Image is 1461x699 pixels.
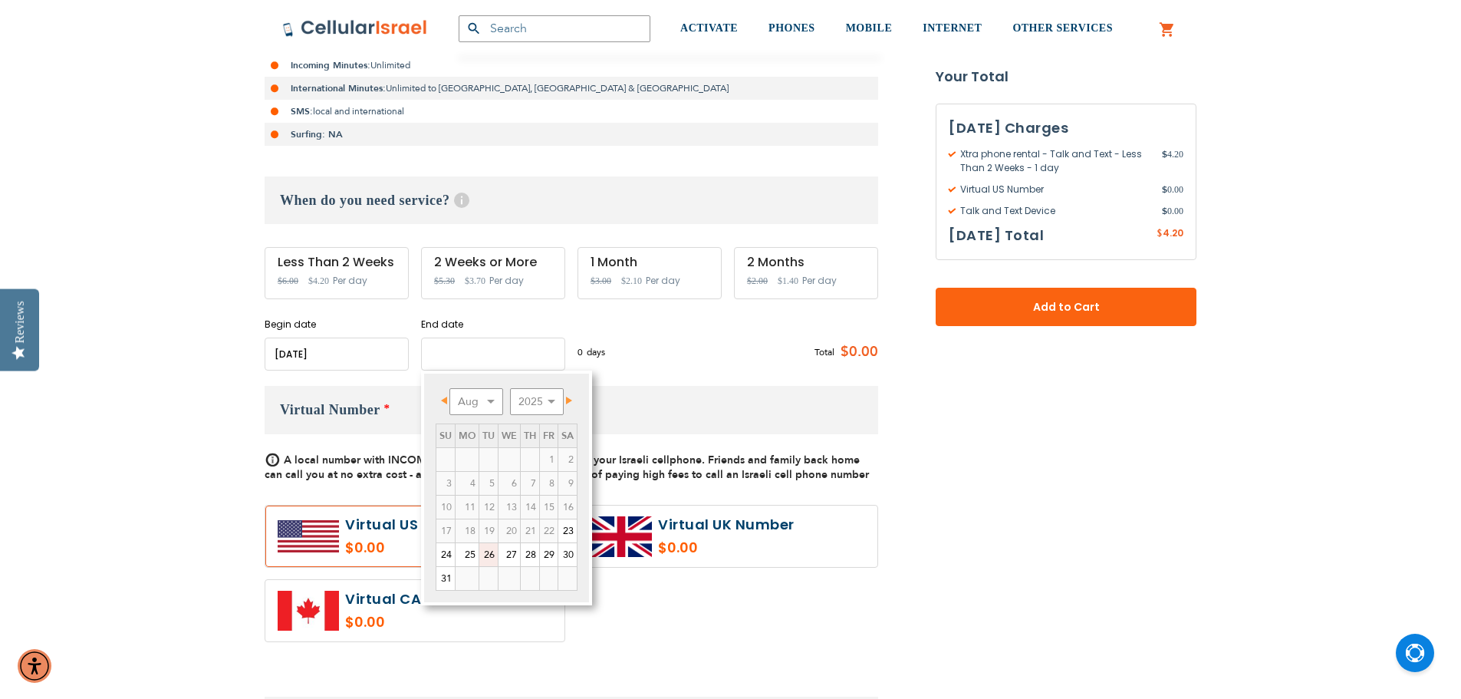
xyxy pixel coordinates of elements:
[265,176,878,224] h3: When do you need service?
[456,543,479,566] a: 25
[499,543,520,566] a: 27
[558,519,577,542] a: 23
[936,288,1196,326] button: Add to Cart
[437,391,456,410] a: Prev
[265,318,409,331] label: Begin date
[949,204,1162,218] span: Talk and Text Device
[949,183,1162,196] span: Virtual US Number
[747,256,865,269] div: 2 Months
[540,519,558,543] td: minimum 5 days rental Or minimum 4 months on Long term plans
[510,388,564,415] select: Select year
[834,341,878,364] span: $0.00
[521,519,539,542] span: 21
[479,543,498,566] a: 26
[434,275,455,286] span: $5.30
[1162,147,1183,175] span: 4.20
[291,82,386,94] strong: International Minutes:
[577,345,587,359] span: 0
[18,649,51,683] div: Accessibility Menu
[441,397,447,404] span: Prev
[456,519,479,543] td: minimum 5 days rental Or minimum 4 months on Long term plans
[291,59,370,71] strong: Incoming Minutes:
[265,77,878,100] li: Unlimited to [GEOGRAPHIC_DATA], [GEOGRAPHIC_DATA] & [GEOGRAPHIC_DATA]
[308,275,329,286] span: $4.20
[265,100,878,123] li: local and international
[949,117,1183,140] h3: [DATE] Charges
[436,543,455,566] a: 24
[454,193,469,208] span: Help
[449,388,503,415] select: Select month
[1012,22,1113,34] span: OTHER SERVICES
[1163,226,1183,239] span: 4.20
[282,19,428,38] img: Cellular Israel Logo
[479,519,498,542] span: 19
[291,105,313,117] strong: SMS:
[1162,204,1167,218] span: $
[1162,147,1167,161] span: $
[680,22,738,34] span: ACTIVATE
[846,22,893,34] span: MOBILE
[747,275,768,286] span: $2.00
[1162,183,1167,196] span: $
[265,54,878,77] li: Unlimited
[499,519,521,543] td: minimum 5 days rental Or minimum 4 months on Long term plans
[1162,183,1183,196] span: 0.00
[436,519,455,542] span: 17
[923,22,982,34] span: INTERNET
[333,274,367,288] span: Per day
[436,567,455,590] a: 31
[768,22,815,34] span: PHONES
[566,397,572,404] span: Next
[459,15,650,42] input: Search
[421,338,565,371] input: MM/DD/YYYY
[280,402,380,417] span: Virtual Number
[436,519,456,543] td: minimum 5 days rental Or minimum 4 months on Long term plans
[1162,204,1183,218] span: 0.00
[986,299,1146,315] span: Add to Cart
[465,275,485,286] span: $3.70
[802,274,837,288] span: Per day
[456,519,479,542] span: 18
[557,391,576,410] a: Next
[521,519,540,543] td: minimum 5 days rental Or minimum 4 months on Long term plans
[778,275,798,286] span: $1.40
[591,256,709,269] div: 1 Month
[540,543,558,566] a: 29
[479,519,499,543] td: minimum 5 days rental Or minimum 4 months on Long term plans
[521,543,539,566] a: 28
[278,256,396,269] div: Less Than 2 Weeks
[949,224,1044,247] h3: [DATE] Total
[814,345,834,359] span: Total
[13,301,27,343] div: Reviews
[621,275,642,286] span: $2.10
[265,453,869,482] span: A local number with INCOMING calls and sms, that comes to your Israeli cellphone. Friends and fam...
[489,274,524,288] span: Per day
[265,338,409,371] input: MM/DD/YYYY
[646,274,680,288] span: Per day
[540,519,558,542] span: 22
[591,275,611,286] span: $3.00
[278,275,298,286] span: $6.00
[1157,227,1163,241] span: $
[936,65,1196,88] strong: Your Total
[587,345,605,359] span: days
[949,147,1162,175] span: Xtra phone rental - Talk and Text - Less Than 2 Weeks - 1 day
[291,128,343,140] strong: Surfing: NA
[558,543,577,566] a: 30
[434,256,552,269] div: 2 Weeks or More
[499,519,520,542] span: 20
[421,318,565,331] label: End date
